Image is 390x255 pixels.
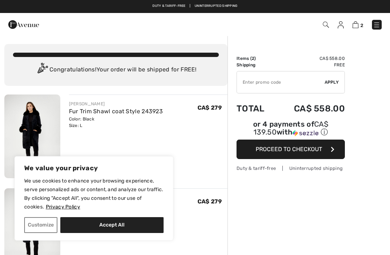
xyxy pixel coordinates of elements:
[24,164,164,172] p: We value your privacy
[4,94,60,178] img: Fur Trim Shawl coat Style 243923
[14,156,173,241] div: We value your privacy
[292,130,318,136] img: Sezzle
[198,198,222,205] span: CA$ 279
[252,56,254,61] span: 2
[69,101,163,107] div: [PERSON_NAME]
[8,21,39,27] a: 1ère Avenue
[373,21,380,28] img: Menu
[237,121,345,140] div: or 4 payments ofCA$ 139.50withSezzle Click to learn more about Sezzle
[237,96,275,121] td: Total
[325,79,339,85] span: Apply
[237,71,325,93] input: Promo code
[275,96,345,121] td: CA$ 558.00
[237,121,345,137] div: or 4 payments of with
[198,104,222,111] span: CA$ 279
[45,203,81,210] a: Privacy Policy
[35,63,49,77] img: Congratulation2.svg
[8,17,39,32] img: 1ère Avenue
[24,217,57,233] button: Customize
[237,62,275,68] td: Shipping
[237,55,275,62] td: Items ( )
[275,55,345,62] td: CA$ 558.00
[352,21,359,28] img: Shopping Bag
[360,23,363,28] span: 2
[237,165,345,172] div: Duty & tariff-free | Uninterrupted shipping
[275,62,345,68] td: Free
[69,116,163,129] div: Color: Black Size: L
[338,21,344,28] img: My Info
[323,22,329,28] img: Search
[69,108,163,115] a: Fur Trim Shawl coat Style 243923
[253,120,328,136] span: CA$ 139.50
[60,217,164,233] button: Accept All
[24,177,164,211] p: We use cookies to enhance your browsing experience, serve personalized ads or content, and analyz...
[13,63,219,77] div: Congratulations! Your order will be shipped for FREE!
[237,140,345,159] button: Proceed to Checkout
[352,20,363,29] a: 2
[256,146,322,153] span: Proceed to Checkout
